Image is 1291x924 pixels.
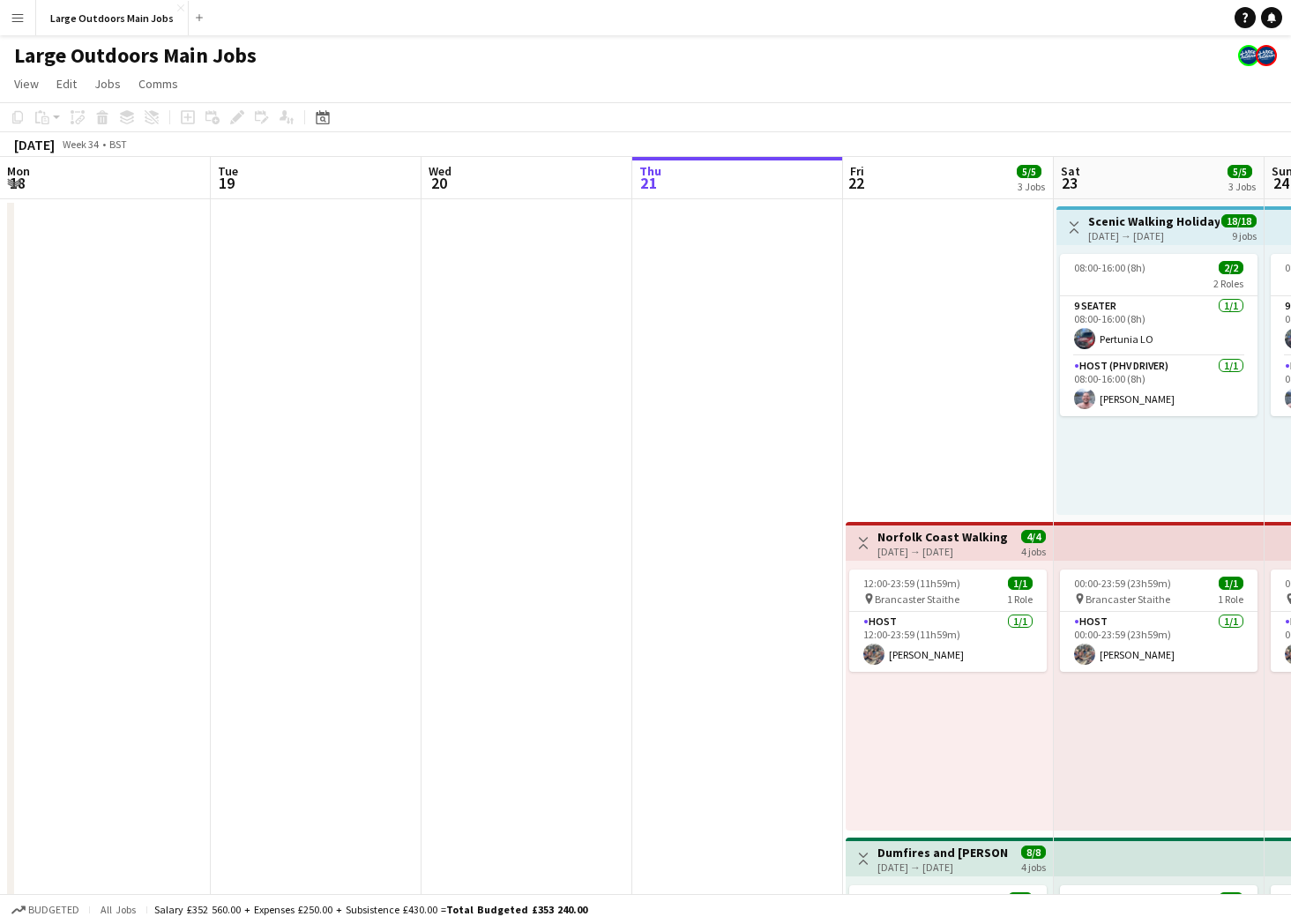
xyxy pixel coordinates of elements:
[1021,530,1046,543] span: 4/4
[1088,229,1220,242] div: [DATE] → [DATE]
[14,136,55,153] div: [DATE]
[639,163,661,179] span: Thu
[877,845,1009,861] h3: Dumfires and [PERSON_NAME] Scenic
[1074,261,1145,274] span: 08:00-16:00 (8h)
[109,138,127,151] div: BST
[94,76,121,92] span: Jobs
[1021,859,1046,874] div: 4 jobs
[138,76,178,92] span: Comms
[14,76,39,92] span: View
[1008,577,1033,590] span: 1/1
[877,529,1009,545] h3: Norfolk Coast Walking Weekend (3 nights)
[1228,165,1252,178] span: 5/5
[429,163,451,179] span: Wed
[875,592,959,606] span: Brancaster Staithe
[637,173,661,193] span: 21
[7,163,30,179] span: Mon
[1021,543,1046,558] div: 4 jobs
[36,1,189,35] button: Large Outdoors Main Jobs
[1221,214,1257,227] span: 18/18
[1256,45,1277,66] app-user-avatar: Large Outdoors Office
[1008,892,1033,905] span: 2/2
[218,163,238,179] span: Tue
[49,72,84,95] a: Edit
[14,42,257,69] h1: Large Outdoors Main Jobs
[877,861,1009,874] div: [DATE] → [DATE]
[1021,846,1046,859] span: 8/8
[1018,180,1045,193] div: 3 Jobs
[849,612,1047,672] app-card-role: Host1/112:00-23:59 (11h59m)[PERSON_NAME]
[1074,577,1171,590] span: 00:00-23:59 (23h59m)
[850,163,864,179] span: Fri
[9,900,82,920] button: Budgeted
[1219,261,1243,274] span: 2/2
[1213,277,1243,290] span: 2 Roles
[1218,592,1243,606] span: 1 Role
[28,904,79,916] span: Budgeted
[97,903,139,916] span: All jobs
[1007,592,1033,606] span: 1 Role
[863,577,960,590] span: 12:00-23:59 (11h59m)
[58,138,102,151] span: Week 34
[1060,254,1257,416] app-job-card: 08:00-16:00 (8h)2/22 Roles9 Seater1/108:00-16:00 (8h)Pertunia LOHost (PHV Driver)1/108:00-16:00 (...
[1074,892,1145,905] span: 08:00-16:00 (8h)
[847,173,864,193] span: 22
[4,173,30,193] span: 18
[877,545,1009,558] div: [DATE] → [DATE]
[1228,180,1256,193] div: 3 Jobs
[1232,227,1257,242] div: 9 jobs
[7,72,46,95] a: View
[1238,45,1259,66] app-user-avatar: Large Outdoors Office
[1219,577,1243,590] span: 1/1
[1060,612,1257,672] app-card-role: Host1/100:00-23:59 (23h59m)[PERSON_NAME]
[215,173,238,193] span: 19
[87,72,128,95] a: Jobs
[56,76,77,92] span: Edit
[446,903,587,916] span: Total Budgeted £353 240.00
[863,892,935,905] span: 08:00-16:00 (8h)
[1060,356,1257,416] app-card-role: Host (PHV Driver)1/108:00-16:00 (8h)[PERSON_NAME]
[154,903,587,916] div: Salary £352 560.00 + Expenses £250.00 + Subsistence £430.00 =
[1088,213,1220,229] h3: Scenic Walking Holiday - Exploring the [GEOGRAPHIC_DATA]
[131,72,185,95] a: Comms
[1058,173,1080,193] span: 23
[1060,570,1257,672] app-job-card: 00:00-23:59 (23h59m)1/1 Brancaster Staithe1 RoleHost1/100:00-23:59 (23h59m)[PERSON_NAME]
[1061,163,1080,179] span: Sat
[1219,892,1243,905] span: 2/2
[1017,165,1041,178] span: 5/5
[849,570,1047,672] app-job-card: 12:00-23:59 (11h59m)1/1 Brancaster Staithe1 RoleHost1/112:00-23:59 (11h59m)[PERSON_NAME]
[1060,296,1257,356] app-card-role: 9 Seater1/108:00-16:00 (8h)Pertunia LO
[426,173,451,193] span: 20
[1086,592,1170,606] span: Brancaster Staithe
